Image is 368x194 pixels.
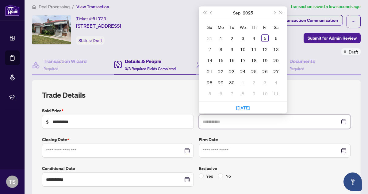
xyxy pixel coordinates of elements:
[204,33,215,44] td: 2025-08-31
[233,6,240,19] button: Choose a month
[76,4,109,10] span: View Transaction
[76,22,121,30] span: [STREET_ADDRESS]
[76,36,105,45] div: Status:
[217,79,224,86] div: 29
[289,66,304,71] span: Required
[206,68,213,75] div: 21
[237,88,248,99] td: 2025-10-08
[272,34,280,42] div: 6
[9,177,16,186] span: TS
[76,15,106,22] div: Ticket #:
[206,57,213,64] div: 14
[270,33,282,44] td: 2025-09-06
[250,46,258,53] div: 11
[42,107,194,114] label: Sold Price
[46,118,49,125] span: $
[343,172,362,191] button: Open asap
[42,90,351,100] h2: Trade Details
[250,79,258,86] div: 2
[248,55,259,66] td: 2025-09-18
[351,19,356,24] span: ellipsis
[259,22,270,33] th: Fr
[259,88,270,99] td: 2025-10-10
[217,57,224,64] div: 15
[304,33,361,43] button: Submit for Admin Review
[199,136,351,143] label: Firm Date
[270,55,282,66] td: 2025-09-20
[226,66,237,77] td: 2025-09-23
[42,136,194,143] label: Closing Date
[290,3,361,10] article: Transaction saved a few seconds ago
[228,79,236,86] div: 30
[215,33,226,44] td: 2025-09-01
[204,44,215,55] td: 2025-09-07
[259,55,270,66] td: 2025-09-19
[248,33,259,44] td: 2025-09-04
[308,33,357,43] span: Submit for Admin Review
[272,57,280,64] div: 20
[239,46,247,53] div: 10
[215,22,226,33] th: Mo
[215,77,226,88] td: 2025-09-29
[272,46,280,53] div: 13
[248,77,259,88] td: 2025-10-02
[228,68,236,75] div: 23
[289,57,315,65] h4: Documents
[237,22,248,33] th: We
[93,38,102,43] span: Draft
[272,79,280,86] div: 4
[226,22,237,33] th: Tu
[248,88,259,99] td: 2025-10-09
[44,57,87,65] h4: Transaction Wizard
[261,68,269,75] div: 26
[237,77,248,88] td: 2025-10-01
[261,46,269,53] div: 12
[239,79,247,86] div: 1
[250,34,258,42] div: 4
[42,165,194,172] label: Conditional Date
[272,90,280,97] div: 11
[261,57,269,64] div: 19
[270,66,282,77] td: 2025-09-27
[201,6,208,19] button: Last year (Control + left)
[259,44,270,55] td: 2025-09-12
[237,44,248,55] td: 2025-09-10
[204,88,215,99] td: 2025-10-05
[226,33,237,44] td: 2025-09-02
[72,3,74,10] li: /
[228,90,236,97] div: 7
[204,22,215,33] th: Su
[259,77,270,88] td: 2025-10-03
[283,15,338,25] div: Transaction Communication
[215,55,226,66] td: 2025-09-15
[270,77,282,88] td: 2025-10-04
[215,44,226,55] td: 2025-09-08
[261,34,269,42] div: 5
[204,77,215,88] td: 2025-09-28
[237,55,248,66] td: 2025-09-17
[125,57,176,65] h4: Details & People
[217,68,224,75] div: 22
[270,22,282,33] th: Sa
[204,172,216,179] span: Yes
[39,4,70,10] span: Deal Processing
[215,66,226,77] td: 2025-09-22
[270,44,282,55] td: 2025-09-13
[250,90,258,97] div: 9
[223,172,233,179] span: No
[250,57,258,64] div: 18
[204,55,215,66] td: 2025-09-14
[226,88,237,99] td: 2025-10-07
[270,88,282,99] td: 2025-10-11
[248,22,259,33] th: Th
[271,6,278,19] button: Next month (PageDown)
[206,90,213,97] div: 5
[93,16,106,22] span: 51739
[32,15,71,44] img: IMG-W12324459_1.jpg
[349,48,358,55] span: Draft
[237,66,248,77] td: 2025-09-24
[270,15,343,26] button: Transaction Communication
[217,46,224,53] div: 8
[272,68,280,75] div: 27
[261,90,269,97] div: 10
